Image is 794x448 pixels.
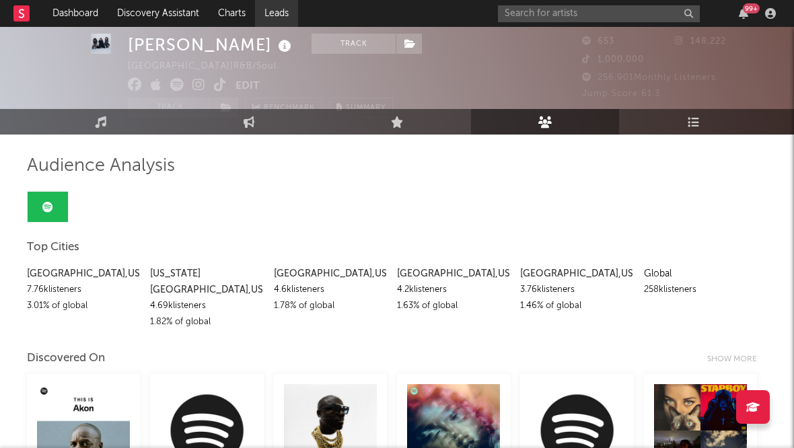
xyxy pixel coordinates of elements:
[707,351,767,367] div: Show more
[27,282,140,298] div: 7.76k listeners
[675,37,726,46] span: 148,222
[582,37,614,46] span: 653
[644,282,757,298] div: 258k listeners
[582,55,644,64] span: 1,000,000
[329,98,393,118] button: Summary
[128,59,292,75] div: [GEOGRAPHIC_DATA] | R&B/Soul
[498,5,700,22] input: Search for artists
[520,266,633,282] div: [GEOGRAPHIC_DATA] , US
[27,239,79,256] span: Top Cities
[128,34,295,56] div: [PERSON_NAME]
[346,104,386,112] span: Summary
[743,3,760,13] div: 99 +
[739,8,748,19] button: 99+
[27,158,175,174] span: Audience Analysis
[520,282,633,298] div: 3.76k listeners
[150,298,263,314] div: 4.69k listeners
[520,298,633,314] div: 1.46 % of global
[236,78,260,95] button: Edit
[128,98,212,118] button: Track
[397,282,510,298] div: 4.2k listeners
[582,89,660,98] span: Jump Score: 61.3
[150,314,263,330] div: 1.82 % of global
[274,298,387,314] div: 1.78 % of global
[397,298,510,314] div: 1.63 % of global
[274,282,387,298] div: 4.6k listeners
[312,34,396,54] button: Track
[27,266,140,282] div: [GEOGRAPHIC_DATA] , US
[582,73,716,82] span: 256,901 Monthly Listeners
[27,298,140,314] div: 3.01 % of global
[274,266,387,282] div: [GEOGRAPHIC_DATA] , US
[644,266,757,282] div: Global
[245,98,322,118] a: Benchmark
[264,100,315,116] span: Benchmark
[397,266,510,282] div: [GEOGRAPHIC_DATA] , US
[150,266,263,298] div: [US_STATE][GEOGRAPHIC_DATA] , US
[27,350,105,367] div: Discovered On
